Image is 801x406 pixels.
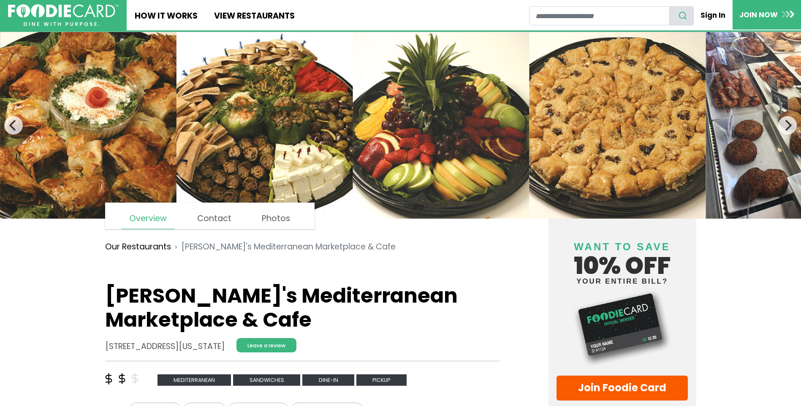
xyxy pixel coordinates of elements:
[694,6,733,24] a: Sign In
[529,6,670,25] input: restaurant search
[233,374,302,385] a: Sandwiches
[4,116,23,135] button: Previous
[574,241,670,252] span: Want to save
[157,374,231,386] span: Mediterranean
[121,208,175,229] a: Overview
[557,278,688,285] small: your entire bill?
[302,374,356,385] a: Dine-in
[233,374,300,386] span: Sandwiches
[254,208,298,229] a: Photos
[557,289,688,367] img: Foodie Card
[105,341,225,353] address: [STREET_ADDRESS][US_STATE]
[356,374,407,385] a: Pickup
[557,376,688,401] a: Join Foodie Card
[557,230,688,285] h4: 10% off
[105,284,500,332] h1: [PERSON_NAME]'s Mediterranean Marketplace & Cafe
[105,241,171,253] a: Our Restaurants
[302,374,354,386] span: Dine-in
[171,241,396,253] li: [PERSON_NAME]'s Mediterranean Marketplace & Cafe
[356,374,407,386] span: Pickup
[778,116,797,135] button: Next
[157,374,234,385] a: Mediterranean
[669,6,694,25] button: search
[8,4,119,27] img: FoodieCard; Eat, Drink, Save, Donate
[105,235,500,259] nav: breadcrumb
[236,338,296,352] a: Leave a review
[189,208,239,229] a: Contact
[105,203,315,229] nav: page links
